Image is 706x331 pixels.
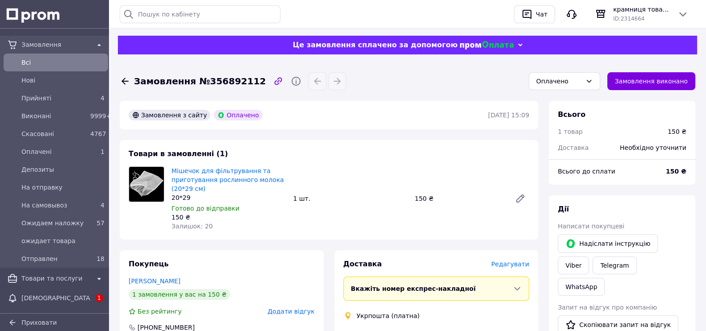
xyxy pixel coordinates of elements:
[491,261,529,268] span: Редагувати
[614,138,692,157] div: Необхідно уточнити
[558,257,589,274] a: Viber
[351,285,476,292] span: Вкажіть номер експрес-накладної
[343,260,382,268] span: Доставка
[289,192,411,205] div: 1 шт.
[21,40,90,49] span: Замовлення
[21,76,104,85] span: Нові
[514,5,555,23] button: Чат
[558,205,569,213] span: Дії
[558,223,624,230] span: Написати покупцеві
[558,110,585,119] span: Всього
[488,112,529,119] time: [DATE] 15:09
[21,254,87,263] span: Отправлен
[558,278,605,296] a: WhatsApp
[21,165,104,174] span: Депозиты
[534,8,549,21] div: Чат
[558,144,589,151] span: Доставка
[21,219,87,228] span: Ожидаем наложку
[558,128,583,135] span: 1 товар
[355,311,422,320] div: Укрпошта (платна)
[21,236,104,245] span: ожидает товара
[613,5,670,14] span: крамниця товарів для здоров'я ДОБРІ™
[129,289,230,300] div: 1 замовлення у вас на 150 ₴
[90,112,111,120] span: 9999+
[21,294,90,302] span: [DEMOGRAPHIC_DATA]
[90,130,106,137] span: 4767
[558,234,658,253] button: Надіслати інструкцію
[666,168,686,175] b: 150 ₴
[292,41,457,49] span: Це замовлення сплачено за допомогою
[511,190,529,207] a: Редагувати
[171,167,284,192] a: Мішечок для фільтрування та приготування рослинного молока (20*29 см)
[96,255,104,262] span: 18
[129,167,164,202] img: Мішечок для фільтрування та приготування рослинного молока (20*29 см)
[613,16,644,22] span: ID: 2314664
[134,75,266,88] span: Замовлення №356892112
[21,112,87,120] span: Виконані
[95,294,103,302] span: 1
[558,304,657,311] span: Запит на відгук про компанію
[21,58,104,67] span: Всi
[120,5,280,23] input: Пошук по кабінету
[171,205,239,212] span: Готово до відправки
[129,260,169,268] span: Покупець
[460,41,514,50] img: evopay logo
[129,277,180,285] a: [PERSON_NAME]
[21,94,87,103] span: Прийняті
[21,129,87,138] span: Скасовані
[100,148,104,155] span: 1
[668,127,686,136] div: 150 ₴
[129,110,210,120] div: Замовлення з сайту
[100,95,104,102] span: 4
[171,223,213,230] span: Залишок: 20
[21,274,90,283] span: Товари та послуги
[171,213,286,222] div: 150 ₴
[129,149,228,158] span: Товари в замовленні (1)
[171,193,286,202] div: 20*29
[411,192,508,205] div: 150 ₴
[593,257,636,274] a: Telegram
[21,319,57,326] span: Приховати
[607,72,696,90] button: Замовлення виконано
[267,308,314,315] span: Додати відгук
[100,202,104,209] span: 4
[21,183,104,192] span: На отправку
[96,219,104,227] span: 57
[138,308,182,315] span: Без рейтингу
[21,147,87,156] span: Оплачені
[536,76,582,86] div: Оплачено
[558,168,615,175] span: Всього до сплати
[214,110,262,120] div: Оплачено
[21,201,87,210] span: На самовывоз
